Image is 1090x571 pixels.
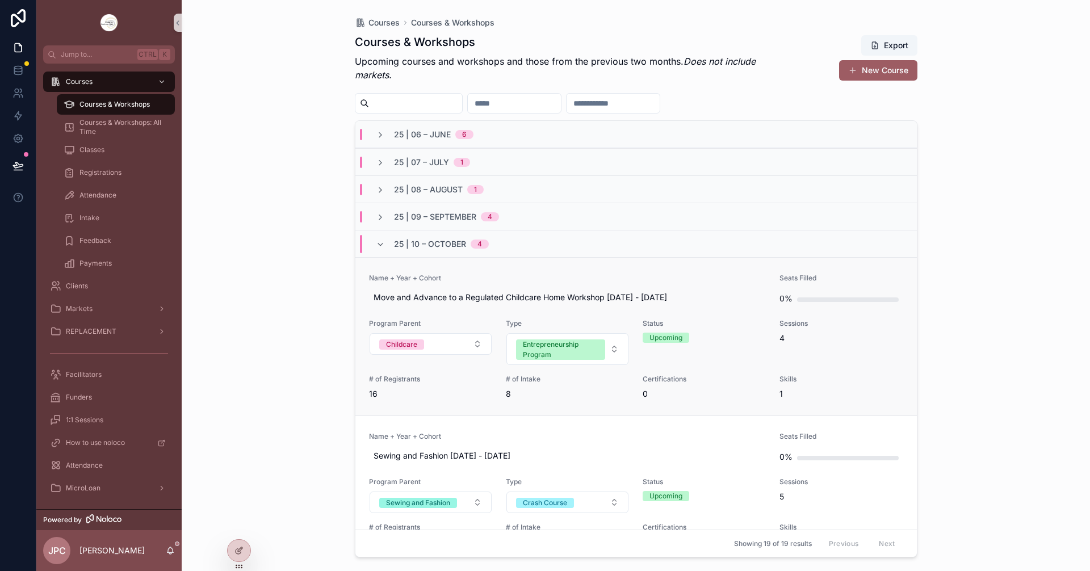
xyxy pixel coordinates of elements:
[643,388,766,400] span: 0
[66,484,100,493] span: MicroLoan
[66,77,93,86] span: Courses
[57,140,175,160] a: Classes
[79,118,163,136] span: Courses & Workshops: All Time
[523,498,567,508] div: Crash Course
[79,191,116,200] span: Attendance
[369,523,492,532] span: # of Registrants
[355,17,400,28] a: Courses
[506,492,628,513] button: Select Button
[374,292,762,303] span: Move and Advance to a Regulated Childcare Home Workshop [DATE] - [DATE]
[506,523,629,532] span: # of Intake
[643,319,766,328] span: Status
[779,446,793,468] div: 0%
[57,162,175,183] a: Registrations
[57,253,175,274] a: Payments
[100,14,118,32] img: App logo
[643,375,766,384] span: Certifications
[370,333,492,355] button: Select Button
[79,100,150,109] span: Courses & Workshops
[43,478,175,498] a: MicroLoan
[734,539,812,548] span: Showing 19 of 19 results
[48,544,66,557] span: JPC
[43,72,175,92] a: Courses
[43,321,175,342] a: REPLACEMENT
[374,450,762,461] span: Sewing and Fashion [DATE] - [DATE]
[66,461,103,470] span: Attendance
[43,276,175,296] a: Clients
[506,333,628,365] button: Select Button
[643,477,766,486] span: Status
[368,17,400,28] span: Courses
[43,515,82,524] span: Powered by
[369,477,492,486] span: Program Parent
[66,327,116,336] span: REPLACEMENT
[79,259,112,268] span: Payments
[649,491,682,501] div: Upcoming
[66,415,103,425] span: 1:1 Sessions
[355,34,775,50] h1: Courses & Workshops
[79,236,111,245] span: Feedback
[394,184,463,195] span: 25 | 08 – August
[394,129,451,140] span: 25 | 06 – June
[369,388,492,400] span: 16
[355,415,917,564] a: Name + Year + CohortSewing and Fashion [DATE] - [DATE]Seats Filled0%Program ParentSelect ButtonTy...
[66,370,102,379] span: Facilitators
[779,319,903,328] span: Sessions
[386,498,450,508] div: Sewing and Fashion
[394,238,466,250] span: 25 | 10 – October
[779,274,903,283] span: Seats Filled
[57,208,175,228] a: Intake
[79,168,121,177] span: Registrations
[66,438,125,447] span: How to use noloco
[57,117,175,137] a: Courses & Workshops: All Time
[386,339,417,350] div: Childcare
[355,257,917,415] a: Name + Year + CohortMove and Advance to a Regulated Childcare Home Workshop [DATE] - [DATE]Seats ...
[57,230,175,251] a: Feedback
[369,432,766,441] span: Name + Year + Cohort
[488,212,492,221] div: 4
[36,509,182,530] a: Powered by
[462,130,467,139] div: 6
[474,185,477,194] div: 1
[506,375,629,384] span: # of Intake
[411,17,494,28] a: Courses & Workshops
[355,54,775,82] p: Upcoming courses and workshops and those from the previous two months.
[779,388,903,400] span: 1
[779,287,793,310] div: 0%
[57,94,175,115] a: Courses & Workshops
[57,185,175,205] a: Attendance
[649,333,682,343] div: Upcoming
[523,339,598,360] div: Entrepreneurship Program
[506,477,629,486] span: Type
[79,145,104,154] span: Classes
[643,523,766,532] span: Certifications
[779,477,903,486] span: Sessions
[355,56,756,81] em: Does not include markets.
[477,240,482,249] div: 4
[43,387,175,408] a: Funders
[839,60,917,81] button: New Course
[506,388,629,400] span: 8
[43,433,175,453] a: How to use noloco
[779,491,903,502] span: 5
[861,35,917,56] button: Export
[369,319,492,328] span: Program Parent
[369,375,492,384] span: # of Registrants
[66,304,93,313] span: Markets
[43,364,175,385] a: Facilitators
[79,213,99,222] span: Intake
[394,157,449,168] span: 25 | 07 – July
[43,410,175,430] a: 1:1 Sessions
[36,64,182,509] div: scrollable content
[779,333,903,344] span: 4
[779,375,903,384] span: Skills
[43,455,175,476] a: Attendance
[43,45,175,64] button: Jump to...CtrlK
[79,545,145,556] p: [PERSON_NAME]
[66,393,92,402] span: Funders
[779,432,903,441] span: Seats Filled
[506,319,629,328] span: Type
[369,274,766,283] span: Name + Year + Cohort
[779,523,903,532] span: Skills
